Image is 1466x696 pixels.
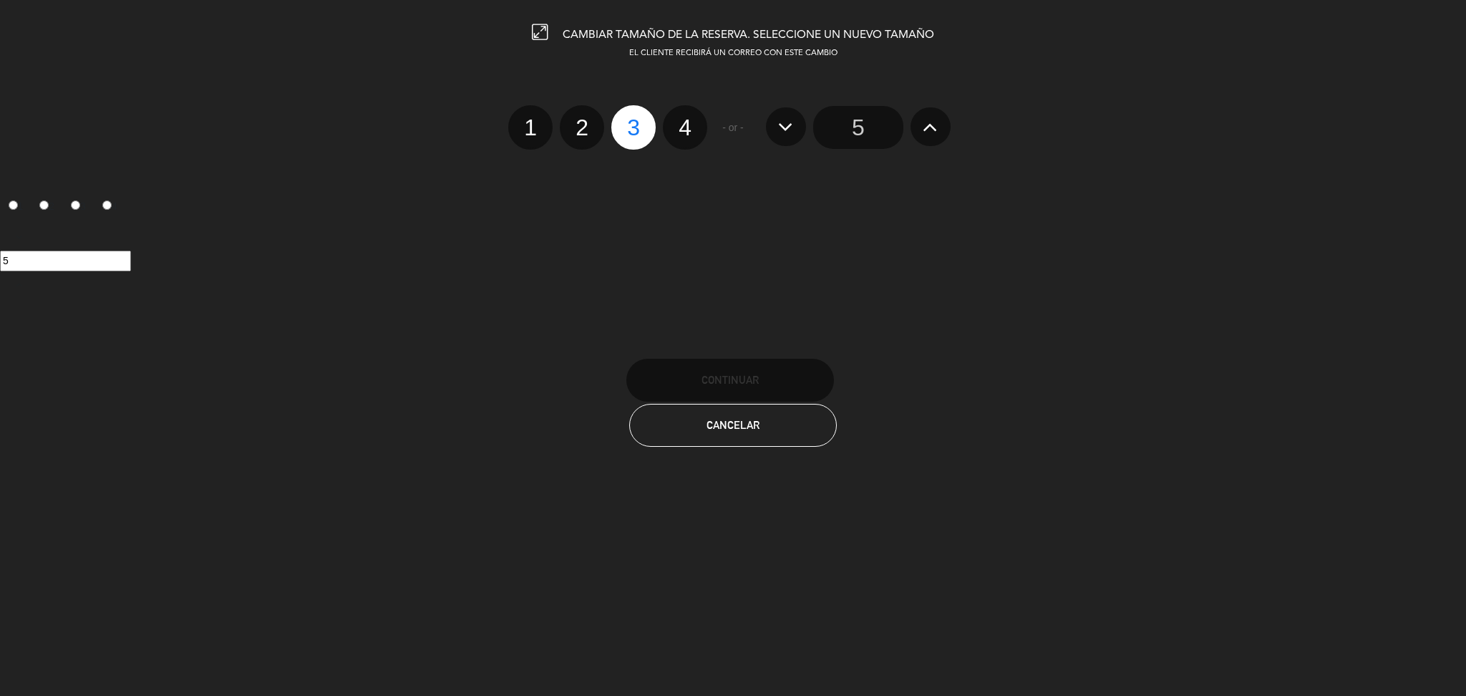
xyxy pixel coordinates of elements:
span: Continuar [702,374,759,386]
input: 4 [102,200,112,210]
label: 2 [31,195,63,219]
button: Cancelar [629,404,837,447]
label: 4 [94,195,125,219]
span: CAMBIAR TAMAÑO DE LA RESERVA. SELECCIONE UN NUEVO TAMAÑO [563,29,934,41]
button: Continuar [626,359,834,402]
input: 2 [39,200,49,210]
label: 4 [663,105,707,150]
span: - or - [722,120,744,136]
span: Cancelar [707,419,759,431]
input: 3 [71,200,80,210]
input: 1 [9,200,18,210]
label: 3 [63,195,94,219]
label: 3 [611,105,656,150]
label: 2 [560,105,604,150]
span: EL CLIENTE RECIBIRÁ UN CORREO CON ESTE CAMBIO [629,49,838,57]
label: 1 [508,105,553,150]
